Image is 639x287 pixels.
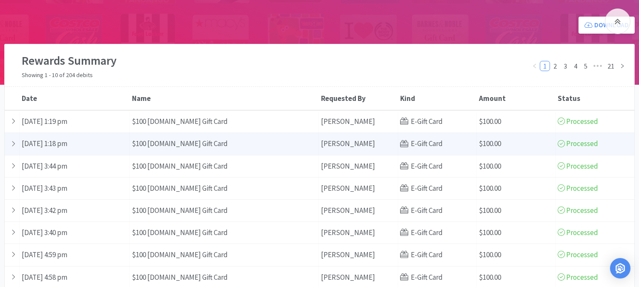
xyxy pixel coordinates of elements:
[558,250,598,259] span: Processed
[571,61,580,71] a: 4
[477,244,556,266] div: $100.00
[20,222,130,244] div: [DATE] 3:40 pm
[411,161,443,172] span: E-Gift Card
[130,178,319,199] div: $100 [DOMAIN_NAME] Gift Card
[558,139,598,148] span: Processed
[20,155,130,177] div: [DATE] 3:44 pm
[540,61,550,71] li: 1
[530,61,540,71] li: Previous Page
[130,244,319,266] div: $100 [DOMAIN_NAME] Gift Card
[130,155,319,177] div: $100 [DOMAIN_NAME] Gift Card
[411,183,443,194] span: E-Gift Card
[477,133,556,155] div: $100.00
[581,61,591,71] li: 5
[319,133,398,155] div: [PERSON_NAME]
[319,222,398,244] div: [PERSON_NAME]
[477,111,556,132] div: $100.00
[411,116,443,127] span: E-Gift Card
[319,111,398,132] div: [PERSON_NAME]
[540,61,550,71] a: 1
[132,94,317,103] div: Name
[130,111,319,132] div: $100 [DOMAIN_NAME] Gift Card
[130,133,319,155] div: $100 [DOMAIN_NAME] Gift Card
[561,61,570,71] a: 3
[319,200,398,221] div: [PERSON_NAME]
[479,94,553,103] div: Amount
[20,244,130,266] div: [DATE] 4:59 pm
[605,61,617,71] a: 21
[591,61,605,71] li: Next 5 Pages
[570,61,581,71] li: 4
[558,228,598,237] span: Processed
[558,161,598,171] span: Processed
[411,249,443,261] span: E-Gift Card
[411,205,443,216] span: E-Gift Card
[22,70,530,80] h6: Showing 1 - 10 of 204 debits
[477,155,556,177] div: $100.00
[411,272,443,283] span: E-Gift Card
[617,61,628,71] li: Next Page
[605,61,617,71] li: 21
[532,63,537,69] i: icon: left
[319,155,398,177] div: [PERSON_NAME]
[22,94,128,103] div: Date
[477,178,556,199] div: $100.00
[20,178,130,199] div: [DATE] 3:43 pm
[319,178,398,199] div: [PERSON_NAME]
[319,244,398,266] div: [PERSON_NAME]
[477,222,556,244] div: $100.00
[579,17,635,34] a: Download
[20,200,130,221] div: [DATE] 3:42 pm
[20,133,130,155] div: [DATE] 1:18 pm
[558,184,598,193] span: Processed
[22,51,530,70] h2: Rewards Summary
[477,200,556,221] div: $100.00
[130,200,319,221] div: $100 [DOMAIN_NAME] Gift Card
[411,227,443,238] span: E-Gift Card
[321,94,395,103] div: Requested By
[400,94,475,103] div: Kind
[558,206,598,215] span: Processed
[591,61,605,71] span: •••
[610,258,630,278] div: Open Intercom Messenger
[130,222,319,244] div: $100 [DOMAIN_NAME] Gift Card
[620,63,625,69] i: icon: right
[550,61,560,71] a: 2
[411,138,443,149] span: E-Gift Card
[558,94,632,103] div: Status
[558,117,598,126] span: Processed
[20,111,130,132] div: [DATE] 1:19 pm
[581,61,590,71] a: 5
[558,273,598,282] span: Processed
